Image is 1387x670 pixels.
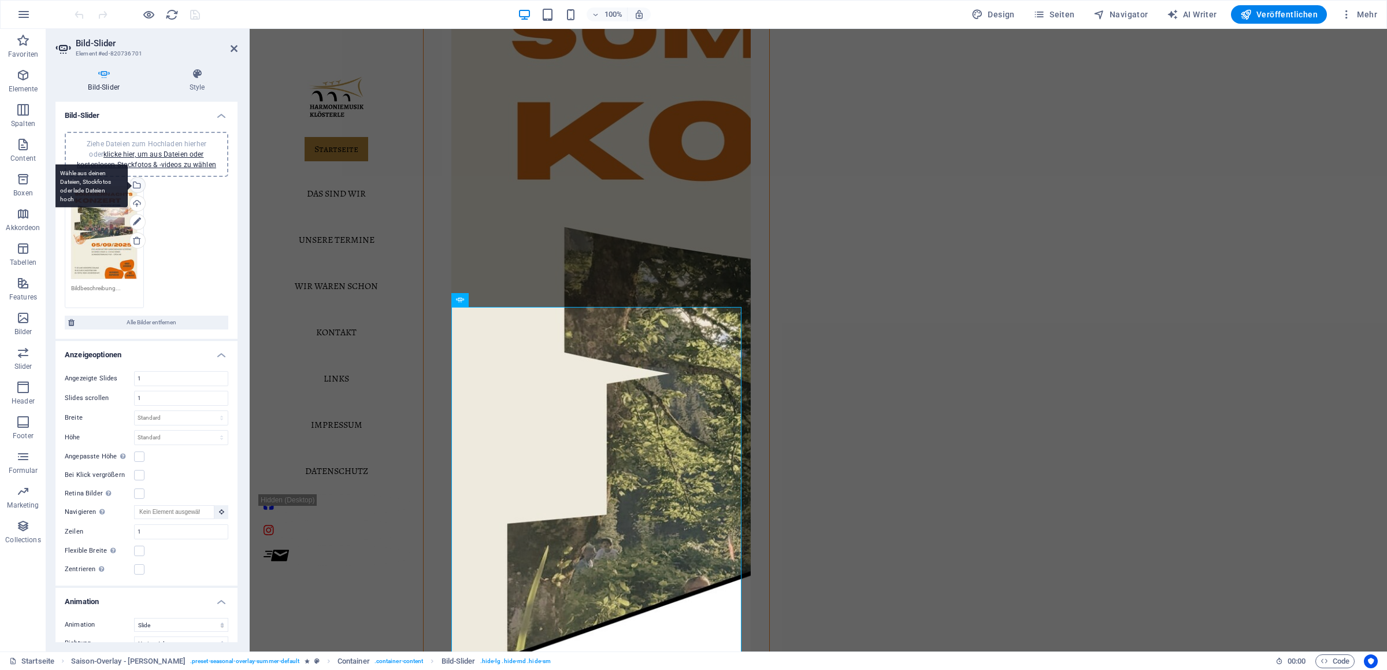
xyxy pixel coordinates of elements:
p: Boxen [13,188,33,198]
span: Klick zum Auswählen. Doppelklick zum Bearbeiten [442,654,476,668]
h4: Bild-Slider [55,102,238,123]
span: Navigator [1093,9,1148,20]
p: Akkordeon [6,223,40,232]
span: Ziehe Dateien zum Hochladen hierher oder [77,140,216,169]
label: Angezeigte Slides [65,375,134,382]
div: Wähle aus deinen Dateien, Stockfotos oder lade Dateien hoch [53,164,128,208]
h6: 100% [604,8,622,21]
div: Sommernachtskonzert2025-ktPfhBJYPHxrXVdWPxUcMA.JPG [71,186,138,279]
label: Richtung [65,636,134,650]
button: reload [165,8,179,21]
label: Slides scrollen [65,395,134,401]
button: Veröffentlichen [1231,5,1327,24]
span: 00 00 [1288,654,1306,668]
label: Zentrieren [65,562,134,576]
i: Bei Größenänderung Zoomstufe automatisch an das gewählte Gerät anpassen. [634,9,644,20]
h4: Anzeigeoptionen [55,341,238,362]
p: Content [10,154,36,163]
button: Code [1315,654,1355,668]
a: Wähle aus deinen Dateien, Stockfotos oder lade Dateien hoch [129,177,146,193]
button: Klicke hier, um den Vorschau-Modus zu verlassen [142,8,155,21]
label: Bei Klick vergrößern [65,468,134,482]
p: Formular [9,466,38,475]
span: Klick zum Auswählen. Doppelklick zum Bearbeiten [71,654,186,668]
span: Mehr [1341,9,1377,20]
h4: Style [157,68,238,92]
button: Navigator [1089,5,1153,24]
i: Element enthält eine Animation [305,658,310,664]
h4: Bild-Slider [55,68,157,92]
h2: Bild-Slider [76,38,238,49]
p: Slider [14,362,32,371]
label: Retina Bilder [65,487,134,501]
span: : [1296,657,1297,665]
p: Elemente [9,84,38,94]
div: Design (Strg+Alt+Y) [967,5,1019,24]
p: Marketing [7,501,39,510]
label: Höhe [65,434,134,441]
span: Design [971,9,1015,20]
p: Bilder [14,327,32,336]
span: Veröffentlichen [1240,9,1318,20]
p: Tabellen [10,258,36,267]
button: Seiten [1029,5,1080,24]
p: Favoriten [8,50,38,59]
button: Usercentrics [1364,654,1378,668]
i: Seite neu laden [165,8,179,21]
span: . preset-seasonal-overlay-summer-default [190,654,300,668]
i: Dieses Element ist ein anpassbares Preset [314,658,320,664]
p: Header [12,397,35,406]
p: Footer [13,431,34,441]
label: Animation [65,618,134,632]
nav: breadcrumb [71,654,551,668]
span: AI Writer [1167,9,1217,20]
span: Alle Bilder entfernen [78,316,225,330]
a: Klick, um Auswahl aufzuheben. Doppelklick öffnet Seitenverwaltung [9,654,54,668]
button: Alle Bilder entfernen [65,316,228,330]
a: klicke hier, um aus Dateien oder kostenlosen Stockfotos & -videos zu wählen [77,150,216,169]
span: Code [1321,654,1349,668]
span: . container-content [374,654,424,668]
h4: Animation [55,588,238,609]
h3: Element #ed-820736701 [76,49,214,59]
label: Navigieren [65,505,134,519]
button: AI Writer [1162,5,1222,24]
p: Spalten [11,119,35,128]
p: Collections [5,535,40,545]
h6: Session-Zeit [1275,654,1306,668]
label: Angepasste Höhe [65,450,134,464]
label: Flexible Breite [65,544,134,558]
label: Breite [65,414,134,421]
span: Seiten [1033,9,1075,20]
button: 100% [587,8,628,21]
input: Kein Element ausgewählt [134,505,214,519]
label: Zeilen [65,528,134,535]
button: Design [967,5,1019,24]
button: Mehr [1336,5,1382,24]
span: . hide-lg .hide-md .hide-sm [480,654,551,668]
p: Features [9,293,37,302]
span: Klick zum Auswählen. Doppelklick zum Bearbeiten [338,654,370,668]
